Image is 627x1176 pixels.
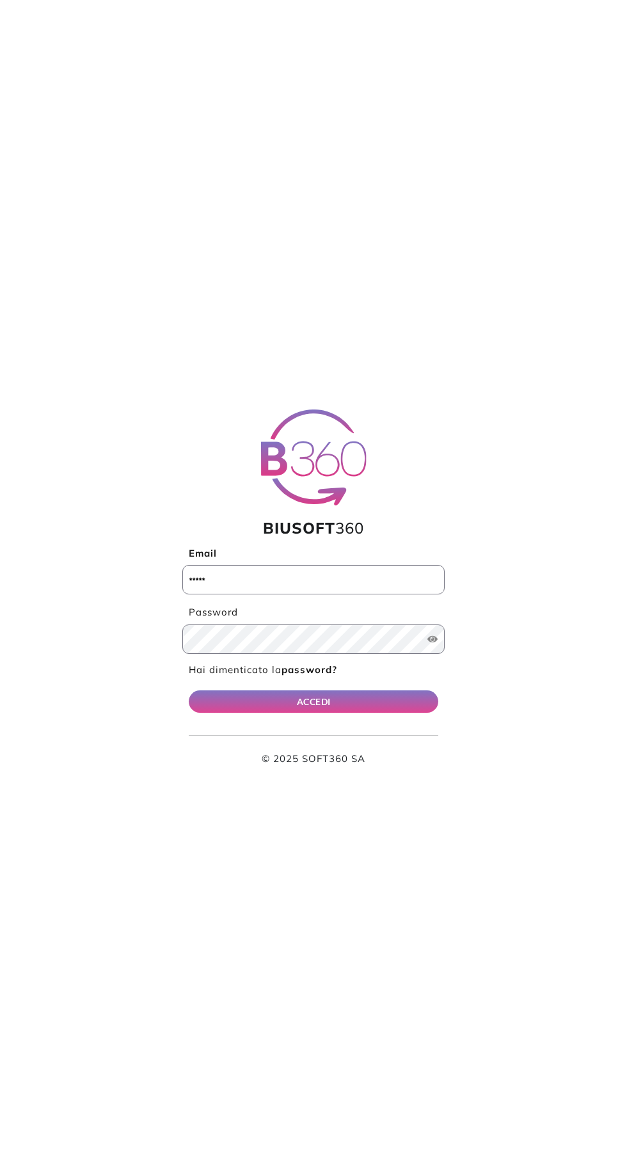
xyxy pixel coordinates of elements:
a: Hai dimenticato lapassword? [189,663,337,676]
button: ACCEDI [189,690,438,713]
b: Email [189,547,217,559]
p: © 2025 SOFT360 SA [189,752,438,767]
label: Password [182,605,445,620]
b: password? [282,663,337,676]
h1: 360 [182,519,445,537]
span: BIUSOFT [263,518,335,537]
